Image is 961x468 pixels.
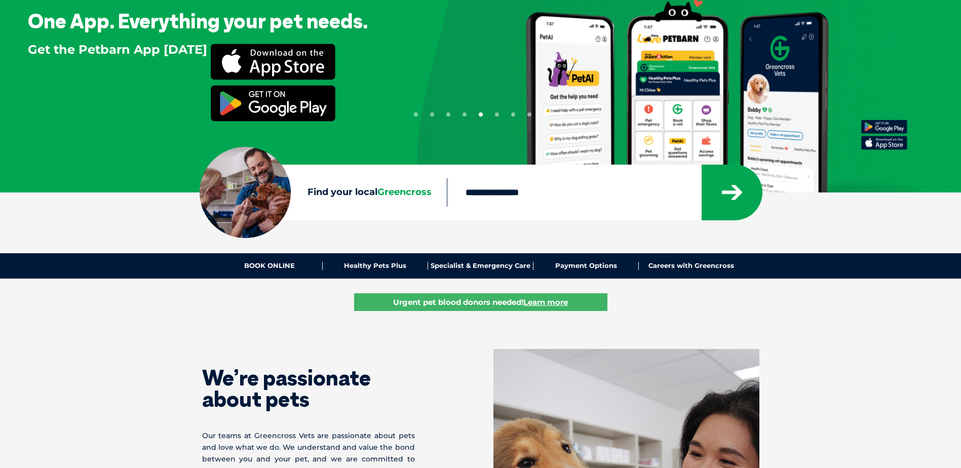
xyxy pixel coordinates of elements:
u: Learn more [523,297,568,307]
button: 3 of 9 [446,112,450,116]
a: Careers with Greencross [639,262,744,270]
a: Healthy Pets Plus [323,262,428,270]
h1: We’re passionate about pets [202,367,415,410]
button: 4 of 9 [463,112,467,116]
button: 8 of 9 [527,112,531,116]
img: petbarn Google play store app download [211,85,335,122]
button: 9 of 9 [544,112,548,116]
p: Get the Petbarn App [DATE] [28,41,207,127]
button: 2 of 9 [430,112,434,116]
a: Urgent pet blood donors needed!Learn more [354,293,607,311]
button: 7 of 9 [511,112,515,116]
button: 5 of 9 [479,112,483,116]
label: Find your local [200,185,447,200]
a: Specialist & Emergency Care [428,262,533,270]
button: 6 of 9 [495,112,499,116]
span: Greencross [377,186,432,198]
a: Payment Options [533,262,639,270]
button: 1 of 9 [414,112,418,116]
h3: One App. Everything your pet needs. [28,11,368,31]
img: Petbarn App Apple store download [211,44,335,80]
a: BOOK ONLINE [217,262,323,270]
